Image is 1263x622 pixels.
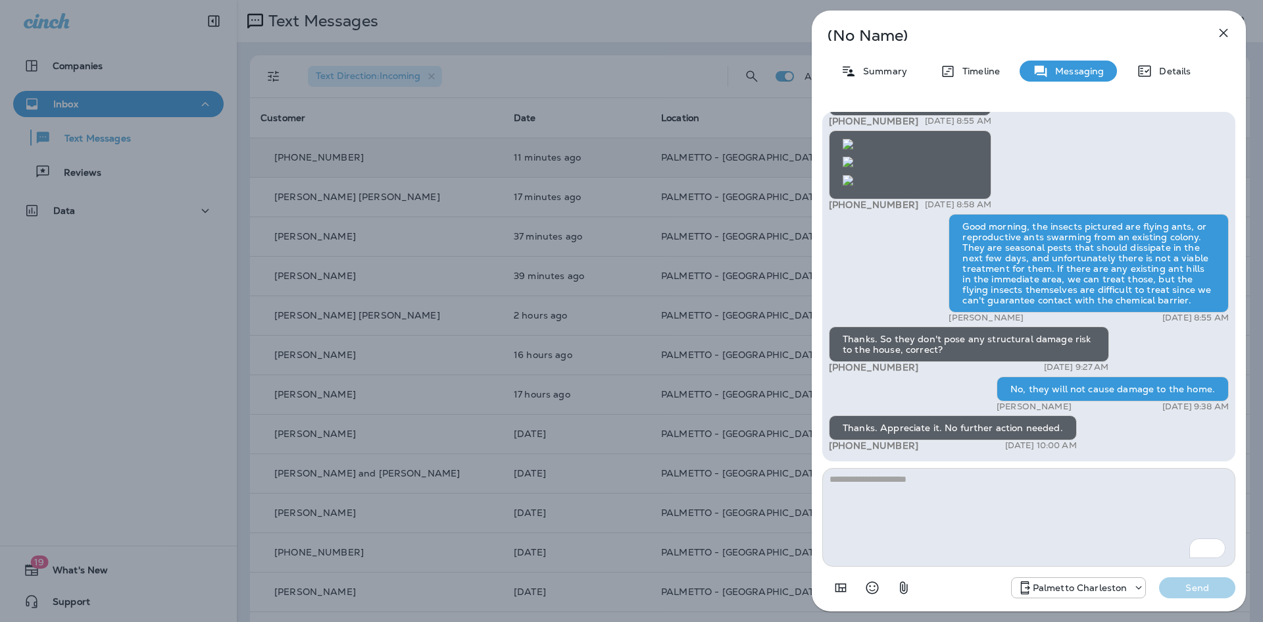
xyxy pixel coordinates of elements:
div: Thanks. Appreciate it. No further action needed. [829,415,1077,440]
button: Add in a premade template [828,575,854,601]
p: [DATE] 9:38 AM [1162,402,1229,412]
span: [PHONE_NUMBER] [829,440,918,452]
p: [DATE] 8:58 AM [925,199,991,210]
textarea: To enrich screen reader interactions, please activate Accessibility in Grammarly extension settings [822,468,1235,567]
p: [DATE] 10:00 AM [1005,440,1077,451]
p: Palmetto Charleston [1033,583,1127,593]
p: [DATE] 8:55 AM [925,116,991,126]
span: [PHONE_NUMBER] [829,361,918,373]
p: [DATE] 9:27 AM [1044,362,1109,373]
img: twilio-download [843,139,853,149]
p: Summary [856,66,907,76]
span: [PHONE_NUMBER] [829,115,918,127]
p: [DATE] 8:55 AM [1162,313,1229,323]
p: [PERSON_NAME] [997,402,1072,412]
span: [PHONE_NUMBER] [829,199,918,211]
p: Messaging [1049,66,1104,76]
img: twilio-download [843,175,853,186]
img: twilio-download [843,157,853,167]
p: (No Name) [828,30,1187,41]
p: Timeline [956,66,1000,76]
div: +1 (843) 277-8322 [1012,580,1146,596]
div: Good morning, the insects pictured are flying ants, or reproductive ants swarming from an existin... [949,214,1229,313]
p: [PERSON_NAME] [949,313,1024,323]
button: Select an emoji [859,575,885,601]
p: Details [1152,66,1191,76]
div: Thanks. So they don't pose any structural damage risk to the house, correct? [829,326,1109,362]
div: No, they will not cause damage to the home. [997,376,1229,402]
